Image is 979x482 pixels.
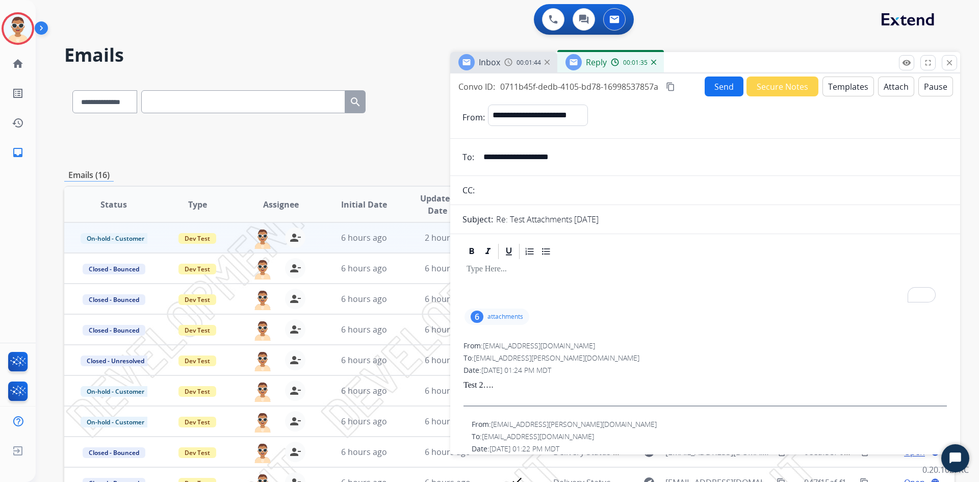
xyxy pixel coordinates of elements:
span: Closed - Unresolved [81,356,150,366]
span: 6 hours ago [425,354,471,366]
img: agent-avatar [252,411,273,433]
div: To enrich screen reader interactions, please activate Accessibility in Grammarly extension settings [462,261,948,307]
span: Assignee [263,198,299,211]
span: [DATE] 01:24 PM MDT [481,365,551,375]
img: agent-avatar [252,350,273,371]
mat-icon: person_remove [289,232,301,244]
mat-icon: person_remove [289,262,301,274]
button: Pause [918,77,953,96]
span: 6 hours ago [341,385,387,396]
mat-icon: search [349,96,362,108]
div: Date: [472,444,947,454]
span: 6 hours ago [341,293,387,305]
h2: Emails [64,45,955,65]
div: Bold [464,244,479,259]
mat-icon: person_remove [289,293,301,305]
span: [EMAIL_ADDRESS][DOMAIN_NAME] [482,432,594,441]
span: 6 hours ago [341,232,387,243]
mat-icon: remove_red_eye [902,58,911,67]
div: To: [463,353,947,363]
span: 0711b45f-dedb-4105-bd78-16998537857a [500,81,658,92]
span: 6 hours ago [425,293,471,305]
span: Closed - Bounced [83,264,145,274]
img: agent-avatar [252,442,273,463]
span: 6 hours ago [341,354,387,366]
span: [DATE] 01:22 PM MDT [489,444,559,453]
span: 6 hours ago [425,263,471,274]
span: 6 hours ago [341,416,387,427]
p: Convo ID: [458,81,495,93]
span: [EMAIL_ADDRESS][PERSON_NAME][DOMAIN_NAME] [474,353,639,363]
p: Subject: [462,213,493,225]
span: 2 hours ago [425,232,471,243]
span: On-hold - Customer [81,386,150,397]
div: Test 1. [472,454,947,466]
mat-icon: inbox [12,146,24,159]
mat-icon: person_remove [289,323,301,336]
span: On-hold - Customer [81,233,150,244]
span: 6 hours ago [425,324,471,335]
span: 6 hours ago [341,263,387,274]
div: 6 [471,311,483,323]
img: avatar [4,14,32,43]
p: To: [462,151,474,163]
button: Attach [878,77,914,96]
span: Dev Test [178,233,216,244]
span: Inbox [479,57,500,68]
span: Updated Date [415,192,461,217]
img: agent-avatar [252,258,273,280]
span: Reply [586,57,607,68]
svg: Open Chat [948,451,963,466]
div: To: [472,432,947,442]
mat-icon: home [12,58,24,70]
button: Templates [822,77,874,96]
p: CC: [462,184,475,196]
span: 00:01:44 [517,59,541,67]
p: Emails (16) [64,169,114,182]
p: Test 2…. [463,380,947,390]
img: agent-avatar [252,380,273,402]
span: Closed - Bounced [83,325,145,336]
span: 6 hours ago [425,385,471,396]
img: agent-avatar [252,289,273,310]
mat-icon: history [12,117,24,129]
p: attachments [487,313,523,321]
span: Type [188,198,207,211]
mat-icon: close [945,58,954,67]
span: 6 hours ago [341,446,387,458]
span: Dev Test [178,325,216,336]
span: Dev Test [178,386,216,397]
span: Closed - Bounced [83,294,145,305]
span: Dev Test [178,447,216,458]
span: Status [100,198,127,211]
mat-icon: person_remove [289,385,301,397]
button: Start Chat [941,444,969,472]
span: Dev Test [178,294,216,305]
span: 6 hours ago [425,446,471,458]
span: Dev Test [178,417,216,427]
span: Dev Test [178,264,216,274]
div: Bullet List [538,244,554,259]
p: 0.20.1027RC [922,464,969,476]
span: [EMAIL_ADDRESS][DOMAIN_NAME] [483,341,595,350]
button: Send [705,77,743,96]
span: Dev Test [178,356,216,366]
div: Ordered List [522,244,537,259]
p: From: [462,111,485,123]
div: Italic [480,244,496,259]
div: From: [463,341,947,351]
p: Re: Test Attachments [DATE] [496,213,599,225]
span: [EMAIL_ADDRESS][PERSON_NAME][DOMAIN_NAME] [491,419,657,429]
span: 00:01:35 [623,59,648,67]
img: agent-avatar [252,227,273,249]
span: Closed - Bounced [83,447,145,458]
mat-icon: list_alt [12,87,24,99]
img: agent-avatar [252,319,273,341]
mat-icon: fullscreen [923,58,933,67]
button: Secure Notes [746,77,818,96]
div: Date: [463,365,947,375]
mat-icon: person_remove [289,354,301,366]
mat-icon: person_remove [289,446,301,458]
div: Underline [501,244,517,259]
span: Initial Date [341,198,387,211]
